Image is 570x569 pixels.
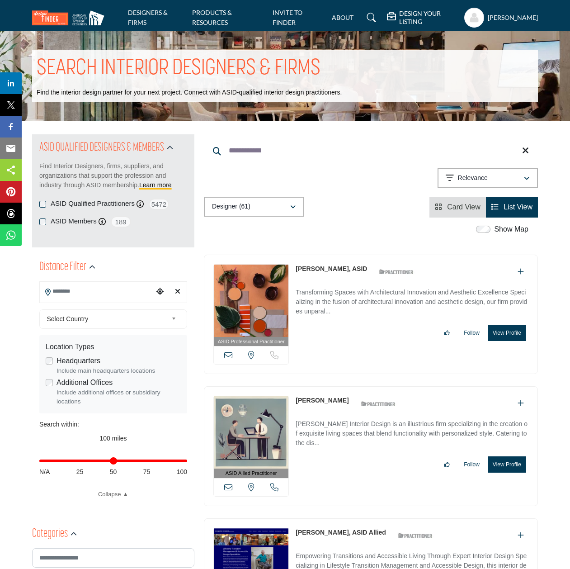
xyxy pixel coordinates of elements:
[458,325,485,341] button: Follow
[39,490,187,499] a: Collapse ▲
[39,201,46,208] input: ASID Qualified Practitioners checkbox
[154,282,167,302] div: Choose your current location
[204,140,538,161] input: Search Keyword
[296,282,528,318] a: Transforming Spaces with Architectural Innovation and Aesthetic Excellence Specializing in the fu...
[438,325,456,341] button: Like listing
[296,529,386,536] a: [PERSON_NAME], ASID Allied
[518,399,524,407] a: Add To List
[458,174,488,183] p: Relevance
[504,203,532,211] span: List View
[47,313,168,324] span: Select Country
[214,265,288,337] img: Moira Gannon Denson, ASID
[376,266,416,278] img: ASID Qualified Practitioners Badge Icon
[458,457,485,472] button: Follow
[218,338,285,346] span: ASID Professional Practitioner
[204,197,304,217] button: Designer (61)
[212,202,250,211] p: Designer (61)
[32,10,109,25] img: Site Logo
[358,10,382,25] a: Search
[296,396,349,405] p: Kirsten Gannon
[296,397,349,404] a: [PERSON_NAME]
[488,325,526,341] button: View Profile
[51,216,97,227] label: ASID Members
[486,197,538,218] li: List View
[39,161,187,190] p: Find Interior Designers, firms, suppliers, and organizations that support the profession and indu...
[177,467,187,477] span: 100
[438,168,538,188] button: Relevance
[226,469,277,477] span: ASID Allied Practitioner
[399,9,460,26] h5: DESIGN YOUR LISTING
[32,548,194,568] input: Search Category
[139,181,172,189] a: Learn more
[214,265,288,346] a: ASID Professional Practitioner
[214,396,288,469] img: Kirsten Gannon
[57,388,181,407] div: Include additional offices or subsidiary locations
[39,420,187,429] div: Search within:
[491,203,532,211] a: View List
[46,341,181,352] div: Location Types
[149,199,169,210] span: 5472
[429,197,486,218] li: Card View
[57,366,181,375] div: Include main headquarters locations
[464,8,484,28] button: Show hide supplier dropdown
[39,218,46,225] input: ASID Members checkbox
[488,13,538,22] h5: [PERSON_NAME]
[296,288,528,318] p: Transforming Spaces with Architectural Innovation and Aesthetic Excellence Specializing in the fu...
[358,398,398,409] img: ASID Qualified Practitioners Badge Icon
[296,528,386,537] p: Moira Leite, ASID Allied
[110,467,117,477] span: 50
[494,224,528,235] label: Show Map
[296,414,528,450] a: [PERSON_NAME] Interior Design is an illustrious firm specializing in the creation of exquisite li...
[192,9,232,26] a: PRODUCTS & RESOURCES
[143,467,151,477] span: 75
[273,9,302,26] a: INVITE TO FINDER
[332,14,353,21] a: ABOUT
[57,377,113,388] label: Additional Offices
[128,9,168,26] a: DESIGNERS & FIRMS
[57,356,100,366] label: Headquarters
[39,259,86,275] h2: Distance Filter
[37,88,342,97] p: Find the interior design partner for your next project. Connect with ASID-qualified interior desi...
[387,9,460,26] div: DESIGN YOUR LISTING
[435,203,480,211] a: View Card
[40,283,154,300] input: Search Location
[488,456,526,473] button: View Profile
[518,268,524,275] a: Add To List
[395,530,435,541] img: ASID Qualified Practitioners Badge Icon
[171,282,184,302] div: Clear search location
[296,265,367,272] a: [PERSON_NAME], ASID
[39,467,50,477] span: N/A
[296,419,528,450] p: [PERSON_NAME] Interior Design is an illustrious firm specializing in the creation of exquisite li...
[438,457,456,472] button: Like listing
[111,216,131,228] span: 189
[51,199,135,209] label: ASID Qualified Practitioners
[447,203,480,211] span: Card View
[100,435,127,442] span: 100 miles
[214,396,288,478] a: ASID Allied Practitioner
[37,55,320,83] h1: SEARCH INTERIOR DESIGNERS & FIRMS
[76,467,84,477] span: 25
[518,531,524,539] a: Add To List
[39,140,164,156] h2: ASID QUALIFIED DESIGNERS & MEMBERS
[296,264,367,274] p: Moira Gannon Denson, ASID
[32,526,68,542] h2: Categories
